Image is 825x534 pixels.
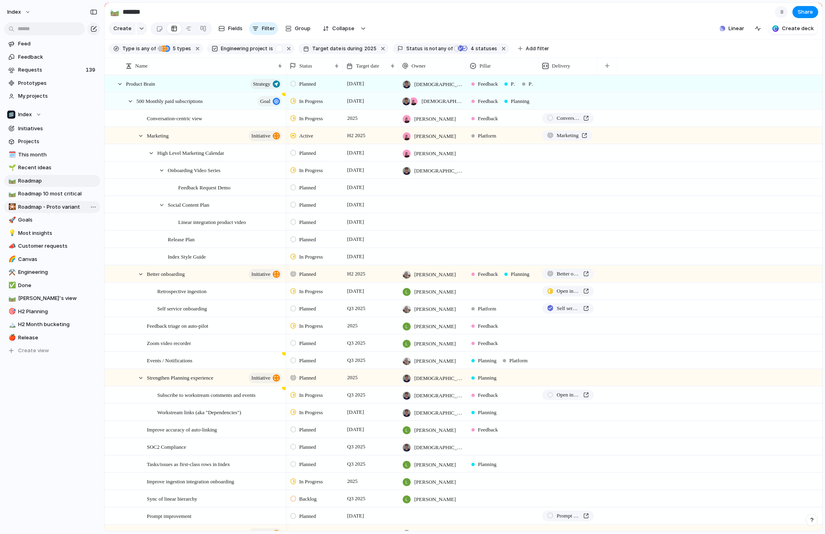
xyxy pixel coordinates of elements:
[552,62,570,70] span: Delivery
[4,306,100,318] div: 🎯H2 Planning
[478,97,498,105] span: Feedback
[18,334,97,342] span: Release
[157,304,207,313] span: Self service onboarding
[422,97,463,105] span: [DEMOGRAPHIC_DATA][PERSON_NAME] , [PERSON_NAME]
[557,270,580,278] span: Better onboarding
[345,113,360,123] span: 2025
[249,269,282,279] button: initiative
[414,340,456,348] span: [PERSON_NAME]
[406,45,423,52] span: Status
[251,130,270,142] span: initiative
[345,459,367,469] span: Q3 2025
[110,6,119,17] div: 🛤️
[257,96,282,107] button: Goal
[18,203,97,211] span: Roadmap - Proto variant
[529,80,533,88] span: Platform
[345,79,366,88] span: [DATE]
[147,511,191,520] span: Prompt improvement
[4,90,100,102] a: My projects
[7,268,15,276] button: ⚒️
[478,132,496,140] span: Platform
[345,217,366,227] span: [DATE]
[513,43,554,54] button: Add filter
[4,162,100,174] div: 🌱Recent ideas
[18,190,97,198] span: Roadmap 10 most critical
[299,409,323,417] span: In Progress
[798,8,813,16] span: Share
[18,255,97,263] span: Canvas
[7,190,15,198] button: 🛤️
[147,459,230,468] span: Tasks/issues as first-class rows in Index
[7,8,21,16] span: Index
[542,303,594,314] a: Self service onboarding
[414,461,456,469] span: [PERSON_NAME]
[126,79,155,88] span: Product Brain
[147,476,234,486] span: Improve ingestion integration onboarding
[8,189,14,199] div: 🛤️
[478,357,496,365] span: Planning
[7,281,15,290] button: ✅
[478,374,496,382] span: Planning
[478,270,498,278] span: Feedback
[18,79,97,87] span: Prototypes
[4,123,100,135] a: Initiatives
[18,40,97,48] span: Feed
[511,97,529,105] span: Planning
[299,443,316,451] span: Planned
[299,391,323,399] span: In Progress
[299,115,323,123] span: In Progress
[4,51,100,63] a: Feedback
[249,131,282,141] button: initiative
[8,228,14,238] div: 💡
[299,80,316,88] span: Planned
[295,25,311,33] span: Group
[299,166,323,175] span: In Progress
[478,322,498,330] span: Feedback
[299,478,323,486] span: In Progress
[147,442,186,451] span: SOC2 Compliance
[414,357,456,365] span: [PERSON_NAME]
[768,23,818,35] button: Create deck
[18,111,32,119] span: Index
[542,130,592,141] a: Marketing
[299,460,316,468] span: Planned
[4,6,35,18] button: Index
[4,292,100,304] a: 🛤️[PERSON_NAME]'s view
[4,332,100,344] a: 🍎Release
[147,425,217,434] span: Improve accuracy of auto-linking
[542,390,594,400] a: Open inLinear
[299,288,323,296] span: In Progress
[267,44,275,53] button: is
[7,308,15,316] button: 🎯
[147,269,185,278] span: Better onboarding
[716,23,747,35] button: Linear
[299,253,323,261] span: In Progress
[4,253,100,265] a: 🌈Canvas
[478,409,496,417] span: Planning
[113,25,132,33] span: Create
[7,229,15,237] button: 💡
[157,148,224,157] span: High Level Marketing Calendar
[4,318,100,331] div: 🏔️H2 Month bucketing
[18,347,49,355] span: Create view
[511,80,516,88] span: Planning
[18,151,97,159] span: This month
[134,44,157,53] button: isany of
[4,175,100,187] a: 🛤️Roadmap
[341,44,364,53] button: isduring
[345,286,366,296] span: [DATE]
[414,478,456,486] span: [PERSON_NAME]
[299,305,316,313] span: Planned
[157,286,206,296] span: Retrospective ingestion
[299,132,313,140] span: Active
[8,216,14,225] div: 🚀
[140,45,156,52] span: any of
[345,183,366,192] span: [DATE]
[542,269,594,279] a: Better onboarding
[346,45,362,52] span: during
[4,38,100,50] a: Feed
[4,266,100,278] a: ⚒️Engineering
[511,270,529,278] span: Planning
[478,391,498,399] span: Feedback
